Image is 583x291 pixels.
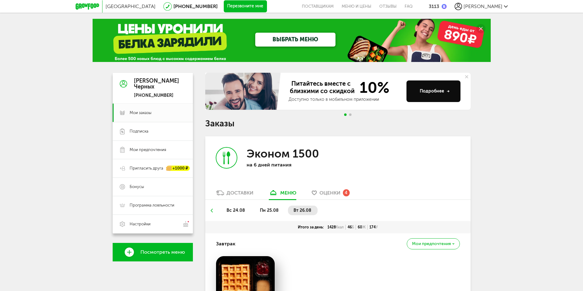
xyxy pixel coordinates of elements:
[362,225,366,229] span: Ж
[289,96,402,103] div: Доступно только в мобильном приложении
[309,190,353,199] a: Оценки 4
[213,190,256,199] a: Доставки
[346,225,356,230] div: 46
[349,113,352,116] span: Go to slide 2
[247,147,319,160] h3: Эконом 1500
[352,225,354,229] span: Б
[227,190,253,196] div: Доставки
[140,249,185,255] span: Посмотреть меню
[280,190,296,196] div: меню
[296,225,326,230] div: Итого за день:
[356,80,389,95] span: 10%
[344,113,347,116] span: Go to slide 1
[227,208,245,213] span: вс 24.08
[106,3,156,9] span: [GEOGRAPHIC_DATA]
[130,184,144,190] span: Бонусы
[420,88,450,94] div: Подробнее
[113,122,193,141] a: Подписка
[255,33,335,47] a: ВЫБРАТЬ МЕНЮ
[326,225,346,230] div: 1428
[336,225,344,229] span: Ккал
[376,225,378,229] span: У
[205,73,282,110] img: family-banner.579af9d.jpg
[130,110,152,116] span: Мои заказы
[113,215,193,233] a: Настройки
[130,203,174,208] span: Программа лояльности
[294,208,311,213] span: вт 26.08
[266,190,299,199] a: меню
[130,221,151,227] span: Настройки
[289,80,356,95] span: Питайтесь вместе с близкими со скидкой
[173,3,218,9] a: [PHONE_NUMBER]
[113,141,193,159] a: Мои предпочтения
[224,0,267,13] button: Перезвоните мне
[205,120,471,128] h1: Заказы
[319,190,340,196] span: Оценки
[130,129,148,134] span: Подписка
[130,147,166,153] span: Мои предпочтения
[260,208,279,213] span: пн 25.08
[442,4,447,9] img: bonus_b.cdccf46.png
[113,104,193,122] a: Мои заказы
[356,225,368,230] div: 60
[130,166,163,171] span: Пригласить друга
[113,196,193,215] a: Программа лояльности
[113,178,193,196] a: Бонусы
[166,166,190,171] div: +1000 ₽
[134,78,179,90] div: [PERSON_NAME] Черных
[406,80,460,102] button: Подробнее
[247,162,327,168] p: на 6 дней питания
[368,225,380,230] div: 174
[134,93,179,98] div: [PHONE_NUMBER]
[113,243,193,261] a: Посмотреть меню
[343,189,350,196] div: 4
[216,238,235,250] h4: Завтрак
[429,3,439,9] div: 3113
[412,242,451,246] span: Мои предпочтения
[464,3,502,9] span: [PERSON_NAME]
[113,159,193,178] a: Пригласить друга +1000 ₽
